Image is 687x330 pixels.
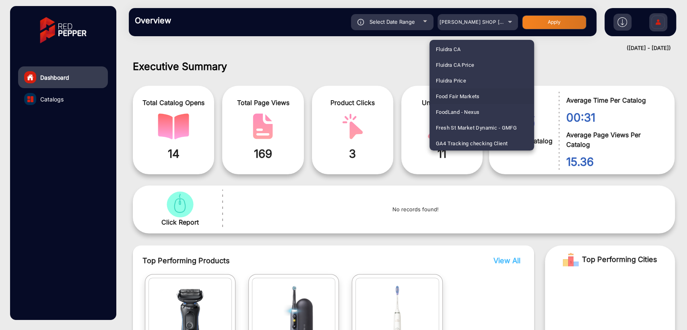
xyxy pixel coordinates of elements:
span: Food Fair Markets [436,88,480,104]
span: GA4 Tracking checking Client [436,135,508,151]
span: FoodLand - Nexus [436,104,480,120]
span: Fresh St Market Dynamic - GMFG [436,120,517,135]
span: Fluidra CA Price [436,57,475,72]
span: Fluidra CA [436,41,460,57]
span: Fluidra Price [436,72,466,88]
